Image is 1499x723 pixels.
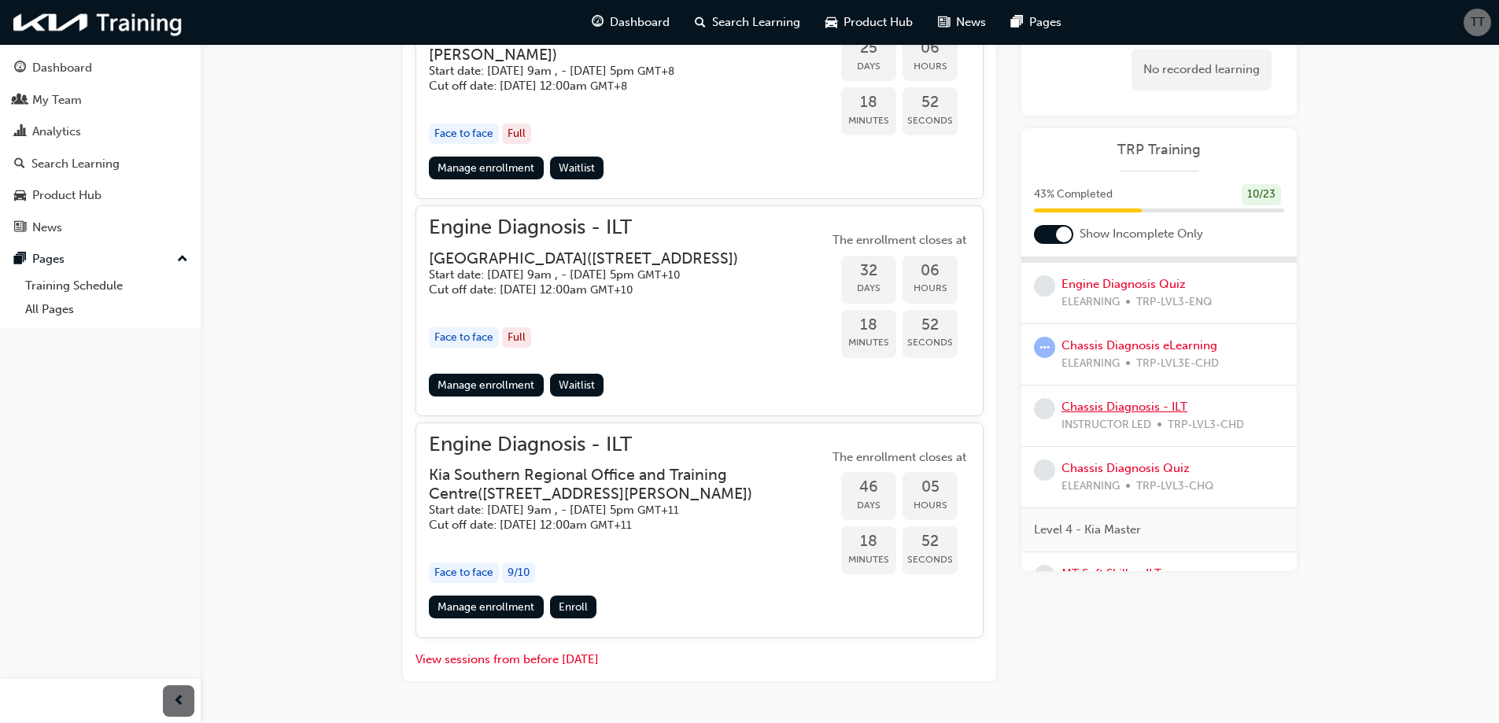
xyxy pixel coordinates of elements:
[1242,184,1281,205] div: 10 / 23
[903,533,958,551] span: 52
[1061,355,1120,373] span: ELEARNING
[841,112,896,130] span: Minutes
[1061,400,1187,414] a: Chassis Diagnosis - ILT
[429,596,544,618] a: Manage enrollment
[173,692,185,711] span: prev-icon
[841,551,896,569] span: Minutes
[1034,141,1284,159] a: TRP Training
[841,334,896,352] span: Minutes
[903,334,958,352] span: Seconds
[429,436,970,625] button: Engine Diagnosis - ILTKia Southern Regional Office and Training Centre([STREET_ADDRESS][PERSON_NA...
[415,651,599,669] button: View sessions from before [DATE]
[903,262,958,280] span: 06
[32,123,81,141] div: Analytics
[559,600,588,614] span: Enroll
[1136,478,1213,496] span: TRP-LVL3-CHQ
[1136,355,1219,373] span: TRP-LVL3E-CHD
[938,13,950,32] span: news-icon
[1029,13,1061,31] span: Pages
[590,79,627,93] span: Australian Western Standard Time GMT+8
[6,245,194,274] button: Pages
[829,448,970,467] span: The enrollment closes at
[429,249,738,267] h3: [GEOGRAPHIC_DATA] ( [STREET_ADDRESS] )
[813,6,925,39] a: car-iconProduct Hub
[429,157,544,179] a: Manage enrollment
[610,13,670,31] span: Dashboard
[1034,275,1055,297] span: learningRecordVerb_NONE-icon
[429,124,499,145] div: Face to face
[1061,566,1161,581] a: MT Soft Skills - ILT
[14,221,26,235] span: news-icon
[1061,277,1186,291] a: Engine Diagnosis Quiz
[1034,337,1055,358] span: learningRecordVerb_ATTEMPT-icon
[32,59,92,77] div: Dashboard
[695,13,706,32] span: search-icon
[903,94,958,112] span: 52
[1061,416,1151,434] span: INSTRUCTOR LED
[903,39,958,57] span: 06
[1034,186,1113,204] span: 43 % Completed
[32,219,62,237] div: News
[14,61,26,76] span: guage-icon
[429,503,803,518] h5: Start date: [DATE] 9am , - [DATE] 5pm
[925,6,999,39] a: news-iconNews
[592,13,604,32] span: guage-icon
[550,596,597,618] button: Enroll
[550,374,604,397] button: Waitlist
[637,504,679,517] span: Australian Eastern Daylight Time GMT+11
[14,189,26,203] span: car-icon
[590,283,633,297] span: Australian Eastern Standard Time GMT+10
[502,327,531,349] div: Full
[429,219,970,403] button: Engine Diagnosis - ILT[GEOGRAPHIC_DATA]([STREET_ADDRESS])Start date: [DATE] 9am , - [DATE] 5pm GM...
[14,125,26,139] span: chart-icon
[829,231,970,249] span: The enrollment closes at
[999,6,1074,39] a: pages-iconPages
[712,13,800,31] span: Search Learning
[903,551,958,569] span: Seconds
[903,316,958,334] span: 52
[956,13,986,31] span: News
[429,563,499,584] div: Face to face
[903,496,958,515] span: Hours
[31,155,120,173] div: Search Learning
[429,79,803,94] h5: Cut off date: [DATE] 12:00am
[6,86,194,115] a: My Team
[8,6,189,39] img: kia-training
[841,39,896,57] span: 25
[429,64,803,79] h5: Start date: [DATE] 9am , - [DATE] 5pm
[6,181,194,210] a: Product Hub
[429,436,829,454] span: Engine Diagnosis - ILT
[6,213,194,242] a: News
[502,563,535,584] div: 9 / 10
[429,518,803,533] h5: Cut off date: [DATE] 12:00am
[1061,478,1120,496] span: ELEARNING
[429,267,738,282] h5: Start date: [DATE] 9am , - [DATE] 5pm
[1034,459,1055,481] span: learningRecordVerb_NONE-icon
[637,65,674,78] span: Australian Western Standard Time GMT+8
[32,91,82,109] div: My Team
[579,6,682,39] a: guage-iconDashboard
[841,533,896,551] span: 18
[903,112,958,130] span: Seconds
[502,124,531,145] div: Full
[1471,13,1485,31] span: TT
[429,374,544,397] a: Manage enrollment
[32,250,65,268] div: Pages
[550,157,604,179] button: Waitlist
[429,282,738,297] h5: Cut off date: [DATE] 12:00am
[1061,293,1120,312] span: ELEARNING
[637,268,680,282] span: Australian Eastern Standard Time GMT+10
[177,249,188,270] span: up-icon
[32,186,102,205] div: Product Hub
[682,6,813,39] a: search-iconSearch Learning
[1034,398,1055,419] span: learningRecordVerb_NONE-icon
[14,157,25,172] span: search-icon
[844,13,913,31] span: Product Hub
[841,478,896,496] span: 46
[903,478,958,496] span: 05
[841,279,896,297] span: Days
[6,50,194,245] button: DashboardMy TeamAnalyticsSearch LearningProduct HubNews
[1136,293,1212,312] span: TRP-LVL3-ENQ
[1034,521,1141,539] span: Level 4 - Kia Master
